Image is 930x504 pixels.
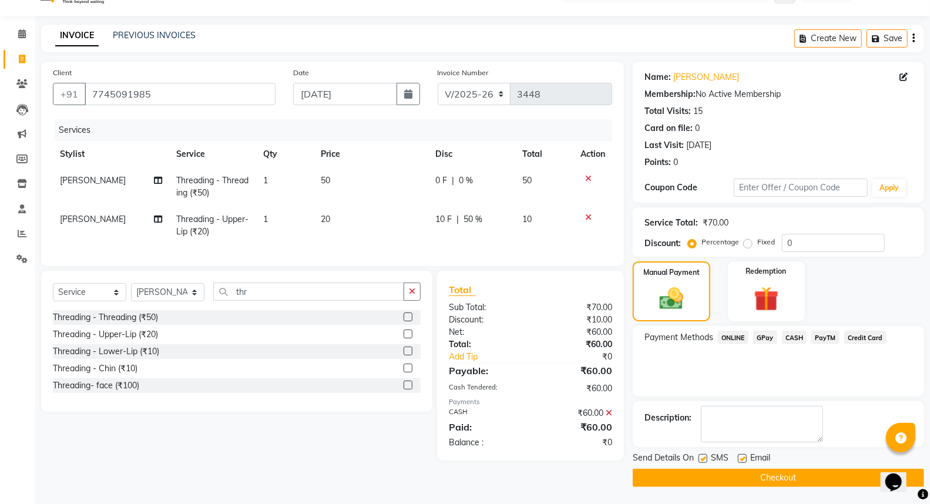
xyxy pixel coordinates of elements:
th: Total [515,141,573,167]
div: Discount: [440,314,531,326]
div: Description: [644,412,691,424]
div: ₹60.00 [531,364,621,378]
div: Cash Tendered: [440,382,531,395]
div: [DATE] [686,139,711,152]
span: | [452,174,455,187]
span: Credit Card [844,331,887,344]
span: 50 [522,175,532,186]
button: Save [867,29,908,48]
div: Total Visits: [644,105,691,117]
div: Coupon Code [644,182,734,194]
a: PREVIOUS INVOICES [113,30,196,41]
div: CASH [440,407,531,419]
th: Service [169,141,256,167]
iframe: chat widget [881,457,918,492]
span: 10 [522,214,532,224]
button: Apply [872,179,906,197]
div: Sub Total: [440,301,531,314]
div: Paid: [440,420,531,434]
div: ₹70.00 [703,217,728,229]
span: Total [449,284,476,296]
div: No Active Membership [644,88,912,100]
div: 0 [673,156,678,169]
span: 1 [263,175,268,186]
span: 10 F [436,213,452,226]
div: Discount: [644,237,681,250]
div: Services [54,119,621,141]
label: Manual Payment [643,267,700,278]
span: 0 % [459,174,474,187]
button: +91 [53,83,86,105]
span: 20 [321,214,330,224]
div: ₹70.00 [531,301,621,314]
label: Redemption [746,266,787,277]
div: Membership: [644,88,696,100]
span: [PERSON_NAME] [60,214,126,224]
span: 0 F [436,174,448,187]
th: Price [314,141,429,167]
div: Name: [644,71,671,83]
span: PayTM [811,331,840,344]
th: Qty [256,141,314,167]
th: Action [573,141,612,167]
div: Balance : [440,436,531,449]
span: ONLINE [718,331,748,344]
img: _cash.svg [652,285,691,313]
span: Send Details On [633,452,694,466]
input: Search by Name/Mobile/Email/Code [85,83,276,105]
span: GPay [753,331,777,344]
span: CASH [782,331,807,344]
input: Enter Offer / Coupon Code [734,179,868,197]
input: Search or Scan [213,283,404,301]
img: _gift.svg [746,284,787,314]
div: ₹10.00 [531,314,621,326]
div: Points: [644,156,671,169]
span: 1 [263,214,268,224]
div: Threading- face (₹100) [53,379,139,392]
div: Payments [449,397,612,407]
div: Threading - Threading (₹50) [53,311,158,324]
div: Payable: [440,364,531,378]
div: ₹60.00 [531,382,621,395]
label: Date [293,68,309,78]
button: Checkout [633,469,924,487]
span: Payment Methods [644,331,713,344]
label: Invoice Number [438,68,489,78]
span: 50 [321,175,330,186]
div: 15 [693,105,703,117]
div: Threading - Chin (₹10) [53,362,137,375]
div: ₹0 [546,351,621,363]
a: Add Tip [440,351,545,363]
div: Threading - Lower-Lip (₹10) [53,345,159,358]
div: ₹0 [531,436,621,449]
label: Client [53,68,72,78]
span: | [457,213,459,226]
div: Total: [440,338,531,351]
div: ₹60.00 [531,407,621,419]
div: ₹60.00 [531,326,621,338]
label: Fixed [757,237,775,247]
th: Disc [429,141,516,167]
span: [PERSON_NAME] [60,175,126,186]
div: Card on file: [644,122,693,135]
a: INVOICE [55,25,99,46]
div: Net: [440,326,531,338]
div: ₹60.00 [531,338,621,351]
div: Threading - Upper-Lip (₹20) [53,328,158,341]
div: Last Visit: [644,139,684,152]
a: [PERSON_NAME] [673,71,739,83]
button: Create New [794,29,862,48]
th: Stylist [53,141,169,167]
div: Service Total: [644,217,698,229]
span: Threading - Upper-Lip (₹20) [176,214,249,237]
label: Percentage [701,237,739,247]
span: SMS [711,452,728,466]
span: Threading - Threading (₹50) [176,175,249,198]
span: Email [750,452,770,466]
div: 0 [695,122,700,135]
span: 50 % [464,213,483,226]
div: ₹60.00 [531,420,621,434]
